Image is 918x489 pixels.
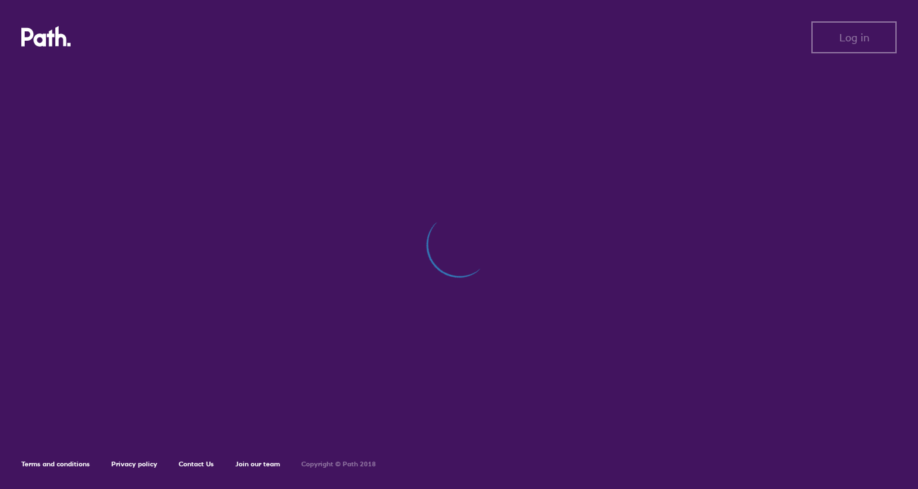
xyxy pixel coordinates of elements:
a: Terms and conditions [21,460,90,468]
span: Log in [839,31,869,43]
button: Log in [811,21,897,53]
a: Join our team [235,460,280,468]
h6: Copyright © Path 2018 [301,460,376,468]
a: Privacy policy [111,460,157,468]
a: Contact Us [179,460,214,468]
